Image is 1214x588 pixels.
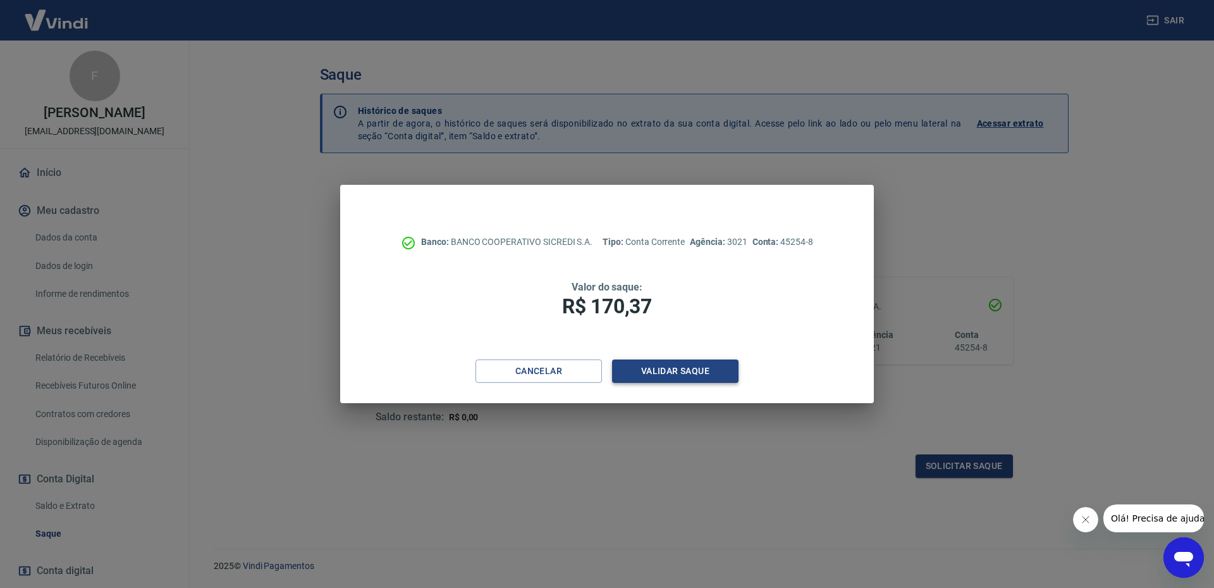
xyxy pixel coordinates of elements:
p: 45254-8 [752,235,813,249]
button: Validar saque [612,360,739,383]
p: 3021 [690,235,747,249]
span: Valor do saque: [572,281,642,293]
span: Olá! Precisa de ajuda? [8,9,106,19]
span: Tipo: [603,237,625,247]
iframe: Botão para abrir a janela de mensagens [1163,537,1204,578]
p: Conta Corrente [603,235,685,249]
span: Agência: [690,237,727,247]
button: Cancelar [475,360,602,383]
iframe: Mensagem da empresa [1103,504,1204,532]
span: Conta: [752,237,781,247]
iframe: Fechar mensagem [1073,507,1098,532]
span: Banco: [421,237,451,247]
p: BANCO COOPERATIVO SICREDI S.A. [421,235,592,249]
span: R$ 170,37 [562,294,652,318]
